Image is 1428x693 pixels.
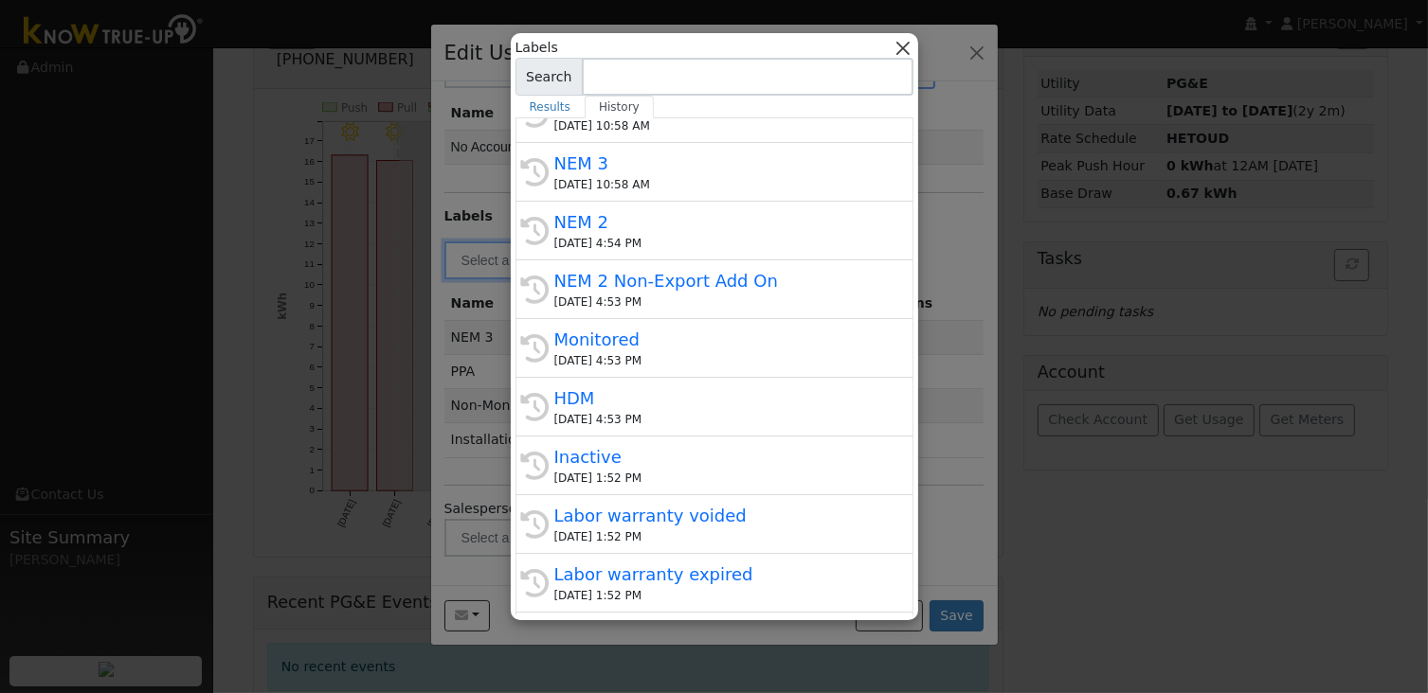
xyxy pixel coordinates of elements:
[554,352,892,369] div: [DATE] 4:53 PM
[554,293,892,311] div: [DATE] 4:53 PM
[521,217,550,245] i: History
[554,411,892,428] div: [DATE] 4:53 PM
[554,268,892,293] div: NEM 2 Non-Export Add On
[554,235,892,252] div: [DATE] 4:54 PM
[585,96,654,118] a: History
[554,503,892,528] div: Labor warranty voided
[521,334,550,363] i: History
[554,209,892,235] div: NEM 2
[554,470,892,487] div: [DATE] 1:52 PM
[554,117,892,134] div: [DATE] 10:58 AM
[521,510,550,539] i: History
[554,327,892,352] div: Monitored
[515,96,586,118] a: Results
[554,385,892,411] div: HDM
[554,151,892,176] div: NEM 3
[521,569,550,597] i: History
[554,176,892,193] div: [DATE] 10:58 AM
[521,452,550,480] i: History
[521,275,550,304] i: History
[515,58,583,96] span: Search
[554,561,892,587] div: Labor warranty expired
[521,158,550,187] i: History
[554,528,892,545] div: [DATE] 1:52 PM
[521,393,550,421] i: History
[554,444,892,470] div: Inactive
